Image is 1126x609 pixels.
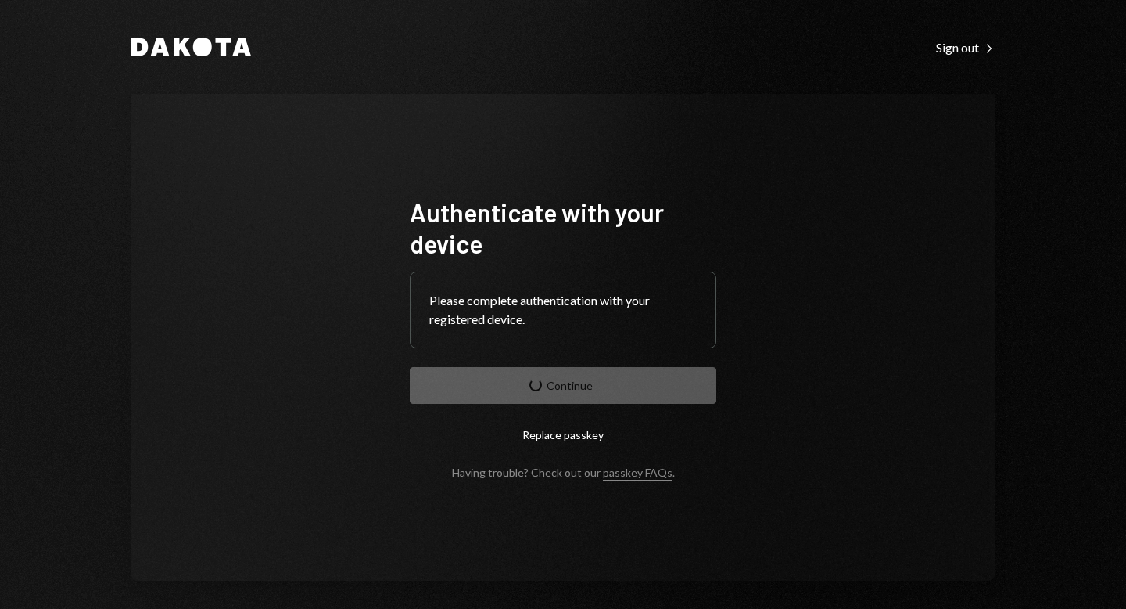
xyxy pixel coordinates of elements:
[936,38,995,56] a: Sign out
[936,40,995,56] div: Sign out
[603,466,672,481] a: passkey FAQs
[429,291,697,329] div: Please complete authentication with your registered device.
[410,196,716,259] h1: Authenticate with your device
[452,466,675,479] div: Having trouble? Check out our .
[410,416,716,453] button: Replace passkey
